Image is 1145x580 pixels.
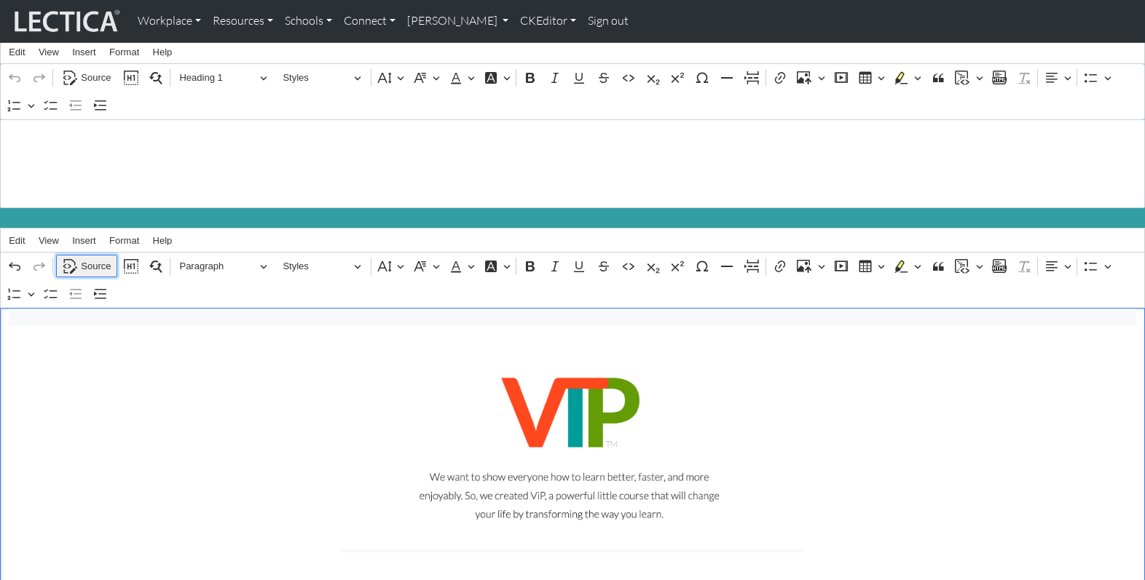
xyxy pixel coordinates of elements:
[72,236,96,245] span: Insert
[1,40,1144,64] div: Editor menu bar
[173,255,274,277] button: Paragraph, Heading
[132,6,207,36] a: Workplace
[179,69,255,87] span: Heading 1
[207,6,279,36] a: Resources
[9,47,25,57] span: Edit
[283,258,349,275] span: Styles
[11,7,120,35] img: lecticalive
[39,47,59,57] span: View
[279,6,338,36] a: Schools
[338,6,401,36] a: Connect
[277,255,368,277] button: Styles
[179,258,255,275] span: Paragraph
[81,69,111,87] span: Source
[1,253,1144,308] div: Editor toolbar
[109,236,139,245] span: Format
[153,236,173,245] span: Help
[56,66,117,89] button: Source
[81,258,111,275] span: Source
[109,47,139,57] span: Format
[1,229,1144,253] div: Editor menu bar
[9,146,1137,181] h1: ViP
[39,236,59,245] span: View
[72,47,96,57] span: Insert
[341,361,804,533] img: Ad image
[582,6,634,36] a: Sign out
[173,66,274,89] button: Heading 1, Heading
[283,69,349,87] span: Styles
[153,47,173,57] span: Help
[1,64,1144,119] div: Editor toolbar
[9,236,25,245] span: Edit
[401,6,514,36] a: [PERSON_NAME]
[514,6,582,36] a: CKEditor
[277,66,368,89] button: Styles
[56,255,117,277] button: Source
